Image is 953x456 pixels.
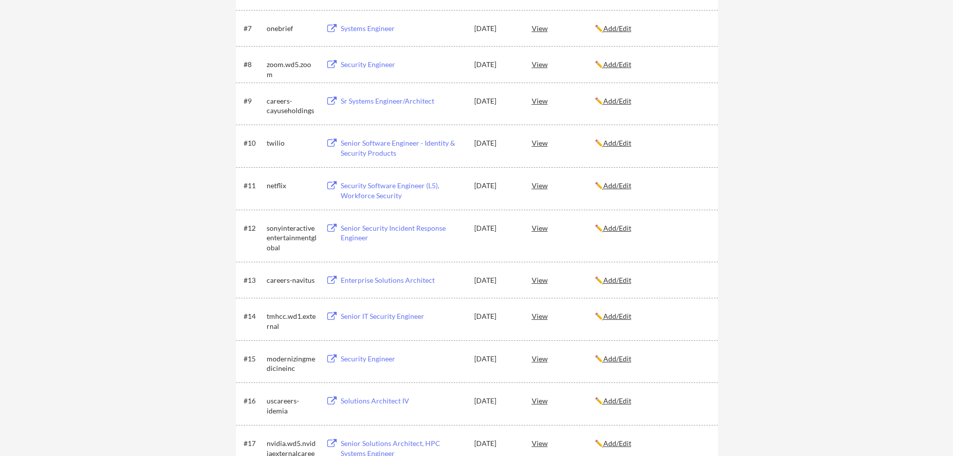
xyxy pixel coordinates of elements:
[474,438,518,448] div: [DATE]
[267,138,317,148] div: twilio
[603,97,631,105] u: Add/Edit
[267,354,317,373] div: modernizingmedicineinc
[341,181,465,200] div: Security Software Engineer (L5), Workforce Security
[532,349,595,367] div: View
[603,181,631,190] u: Add/Edit
[474,275,518,285] div: [DATE]
[341,138,465,158] div: Senior Software Engineer - Identity & Security Products
[267,311,317,331] div: tmhcc.wd1.external
[244,60,263,70] div: #8
[603,312,631,320] u: Add/Edit
[474,138,518,148] div: [DATE]
[603,396,631,405] u: Add/Edit
[603,276,631,284] u: Add/Edit
[532,55,595,73] div: View
[341,96,465,106] div: Sr Systems Engineer/Architect
[603,60,631,69] u: Add/Edit
[532,271,595,289] div: View
[474,354,518,364] div: [DATE]
[341,354,465,364] div: Security Engineer
[244,181,263,191] div: #11
[341,311,465,321] div: Senior IT Security Engineer
[474,24,518,34] div: [DATE]
[341,24,465,34] div: Systems Engineer
[603,224,631,232] u: Add/Edit
[267,60,317,79] div: zoom.wd5.zoom
[244,275,263,285] div: #13
[244,138,263,148] div: #10
[341,396,465,406] div: Solutions Architect IV
[267,223,317,253] div: sonyinteractiveentertainmentglobal
[244,96,263,106] div: #9
[532,176,595,194] div: View
[532,434,595,452] div: View
[603,354,631,363] u: Add/Edit
[532,307,595,325] div: View
[603,439,631,447] u: Add/Edit
[595,181,709,191] div: ✏️
[267,181,317,191] div: netflix
[595,60,709,70] div: ✏️
[267,24,317,34] div: onebrief
[474,396,518,406] div: [DATE]
[244,223,263,233] div: #12
[474,96,518,106] div: [DATE]
[532,219,595,237] div: View
[244,354,263,364] div: #15
[603,24,631,33] u: Add/Edit
[595,24,709,34] div: ✏️
[267,96,317,116] div: careers-cayuseholdings
[595,275,709,285] div: ✏️
[595,354,709,364] div: ✏️
[341,275,465,285] div: Enterprise Solutions Architect
[341,60,465,70] div: Security Engineer
[532,134,595,152] div: View
[595,396,709,406] div: ✏️
[595,138,709,148] div: ✏️
[532,391,595,409] div: View
[532,19,595,37] div: View
[267,275,317,285] div: careers-navitus
[603,139,631,147] u: Add/Edit
[532,92,595,110] div: View
[595,96,709,106] div: ✏️
[595,311,709,321] div: ✏️
[474,223,518,233] div: [DATE]
[267,396,317,415] div: uscareers-idemia
[595,223,709,233] div: ✏️
[244,311,263,321] div: #14
[244,438,263,448] div: #17
[341,223,465,243] div: Senior Security Incident Response Engineer
[244,396,263,406] div: #16
[244,24,263,34] div: #7
[474,60,518,70] div: [DATE]
[474,181,518,191] div: [DATE]
[474,311,518,321] div: [DATE]
[595,438,709,448] div: ✏️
